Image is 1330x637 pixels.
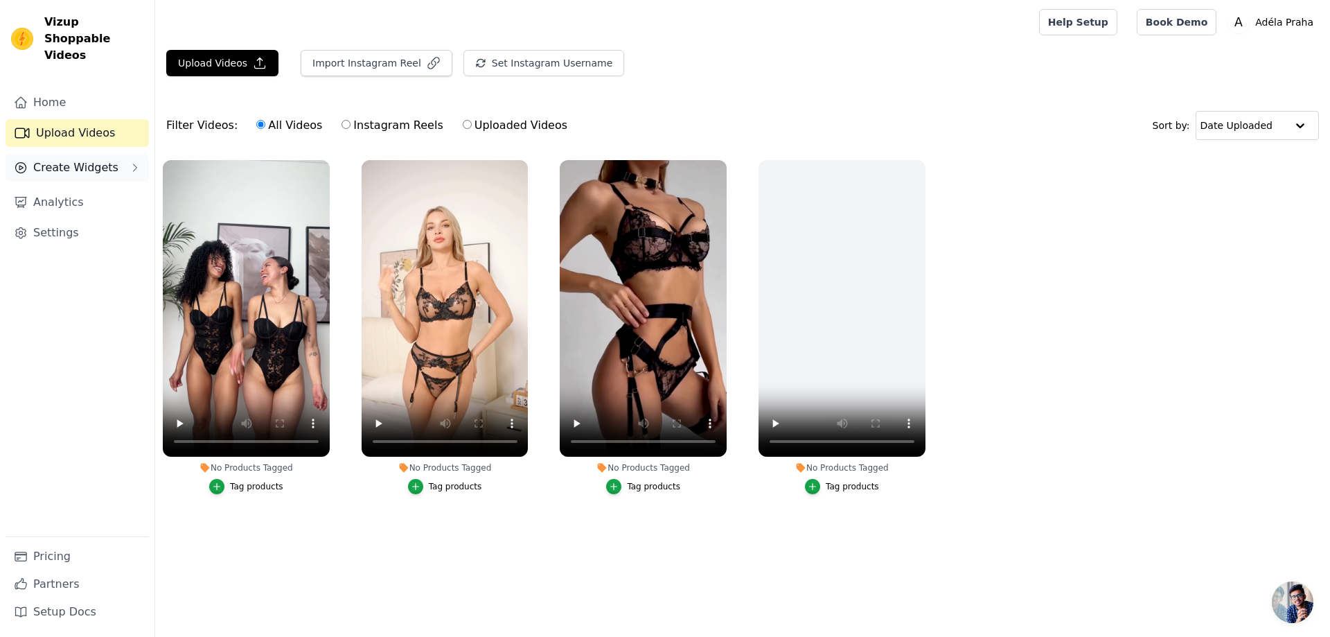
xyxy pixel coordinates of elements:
label: Instagram Reels [341,116,443,134]
div: No Products Tagged [759,462,925,473]
button: Set Instagram Username [463,50,624,76]
input: Instagram Reels [342,120,351,129]
input: Uploaded Videos [463,120,472,129]
div: Tag products [429,481,482,492]
text: A [1234,15,1243,29]
button: Tag products [209,479,283,494]
button: Import Instagram Reel [301,50,452,76]
div: Tag products [627,481,680,492]
a: Analytics [6,189,149,216]
button: Create Widgets [6,154,149,182]
button: Tag products [606,479,680,494]
img: Vizup [11,28,33,50]
div: Tag products [230,481,283,492]
div: No Products Tagged [362,462,529,473]
button: Upload Videos [166,50,278,76]
a: Help Setup [1039,9,1117,35]
input: All Videos [256,120,265,129]
div: Filter Videos: [166,110,575,141]
div: Sort by: [1153,111,1320,140]
span: Create Widgets [33,159,118,176]
label: Uploaded Videos [462,116,568,134]
a: Pricing [6,543,149,570]
div: No Products Tagged [560,462,727,473]
span: Vizup Shoppable Videos [44,14,143,64]
a: Settings [6,219,149,247]
a: Setup Docs [6,598,149,626]
a: Book Demo [1137,9,1216,35]
button: Tag products [805,479,879,494]
div: No Products Tagged [163,462,330,473]
label: All Videos [256,116,323,134]
a: Upload Videos [6,119,149,147]
div: Tag products [826,481,879,492]
button: A Adéla Praha [1227,10,1319,35]
div: Conversa aberta [1272,582,1313,623]
p: Adéla Praha [1250,10,1319,35]
a: Partners [6,570,149,598]
button: Tag products [408,479,482,494]
a: Home [6,89,149,116]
